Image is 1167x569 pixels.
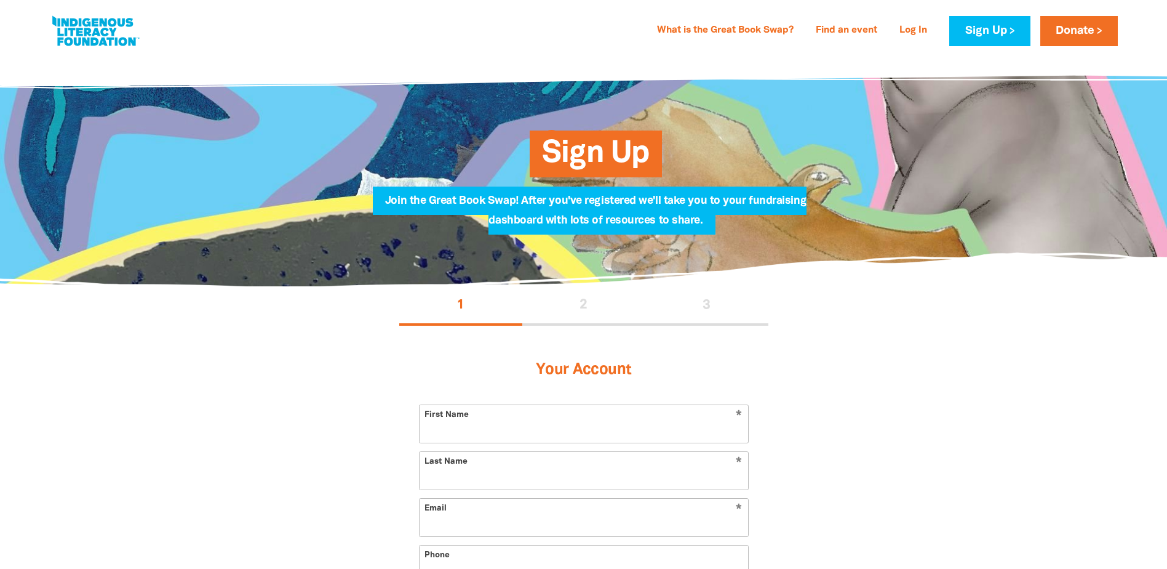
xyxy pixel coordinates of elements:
h3: Your Account [419,345,749,395]
a: Donate [1040,16,1118,46]
a: What is the Great Book Swap? [650,21,801,41]
a: Sign Up [949,16,1030,46]
button: Stage 1 [399,286,522,326]
a: Log In [892,21,934,41]
span: Sign Up [542,140,649,177]
span: Join the Great Book Swap! After you've registered we'll take you to your fundraising dashboard wi... [385,196,807,235]
a: Find an event [808,21,885,41]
